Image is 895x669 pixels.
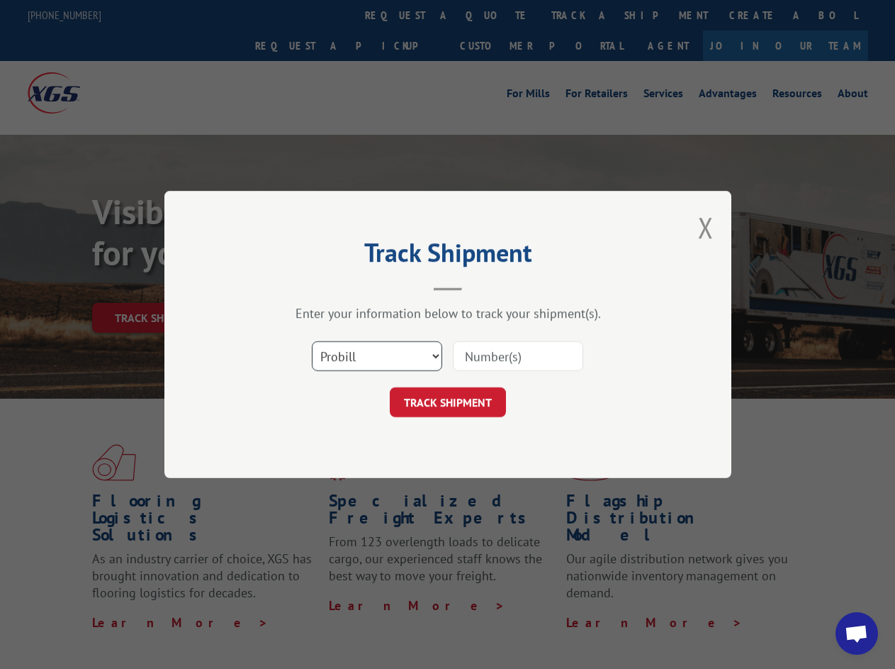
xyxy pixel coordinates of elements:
button: Close modal [698,209,714,246]
a: Open chat [835,612,878,655]
button: TRACK SHIPMENT [390,387,506,417]
h2: Track Shipment [235,243,660,270]
input: Number(s) [453,341,583,371]
div: Enter your information below to track your shipment(s). [235,305,660,321]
